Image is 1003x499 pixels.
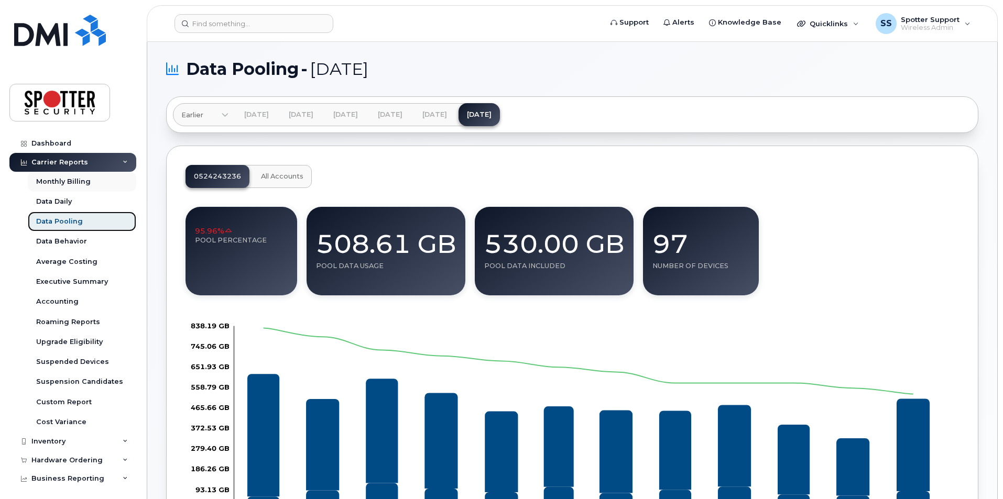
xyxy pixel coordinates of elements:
[310,61,368,77] span: [DATE]
[261,172,303,181] span: All Accounts
[652,216,749,262] div: 97
[191,403,230,412] g: 0.00 Bytes
[195,485,230,493] g: 0.00 Bytes
[484,216,624,262] div: 530.00 GB
[191,362,230,370] g: 0.00 Bytes
[186,61,299,77] span: Data Pooling
[414,103,455,126] a: [DATE]
[191,464,230,473] g: 0.00 Bytes
[191,341,230,350] tspan: 745.06 GB
[191,444,230,452] tspan: 279.40 GB
[191,321,230,329] tspan: 838.19 GB
[316,216,456,262] div: 508.61 GB
[191,383,230,391] g: 0.00 Bytes
[195,485,230,493] tspan: 93.13 GB
[181,110,203,120] span: Earlier
[191,464,230,473] tspan: 186.26 GB
[280,103,322,126] a: [DATE]
[459,103,500,126] a: [DATE]
[191,424,230,432] g: 0.00 Bytes
[195,226,233,236] span: 95.96%
[652,262,749,270] div: Number of devices
[301,61,308,77] span: -
[191,424,230,432] tspan: 372.53 GB
[369,103,411,126] a: [DATE]
[484,262,624,270] div: Pool data included
[195,236,288,245] div: Pool Percentage
[191,341,230,350] g: 0.00 Bytes
[191,403,230,412] tspan: 465.66 GB
[247,374,930,496] g: Data Only
[325,103,366,126] a: [DATE]
[191,362,230,370] tspan: 651.93 GB
[191,444,230,452] g: 0.00 Bytes
[191,383,230,391] tspan: 558.79 GB
[236,103,277,126] a: [DATE]
[173,103,228,126] a: Earlier
[191,321,230,329] g: 0.00 Bytes
[316,262,456,270] div: Pool data usage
